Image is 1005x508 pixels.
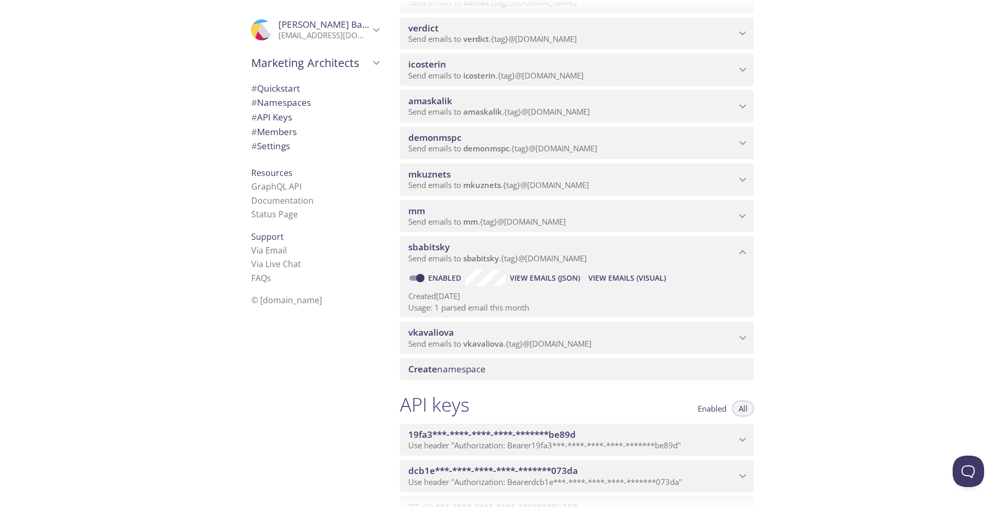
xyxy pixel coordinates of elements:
[251,82,300,94] span: Quickstart
[400,200,754,233] div: mm namespace
[510,272,580,284] span: View Emails (JSON)
[408,291,745,302] p: Created [DATE]
[408,34,577,44] span: Send emails to . {tag} @[DOMAIN_NAME]
[243,125,387,139] div: Members
[408,302,745,313] p: Usage: 1 parsed email this month
[408,168,451,180] span: mkuznets
[400,90,754,123] div: amaskalik namespace
[278,18,386,30] span: [PERSON_NAME] Babitsky
[400,53,754,86] div: icosterin namespace
[691,401,733,416] button: Enabled
[584,270,670,286] button: View Emails (Visual)
[408,216,566,227] span: Send emails to . {tag} @[DOMAIN_NAME]
[400,163,754,196] div: mkuznets namespace
[251,181,301,192] a: GraphQL API
[463,338,504,349] span: vkavaliova
[463,143,509,153] span: demonmspc
[251,208,298,220] a: Status Page
[251,231,284,242] span: Support
[243,49,387,76] div: Marketing Architects
[400,322,754,354] div: vkavaliova namespace
[400,127,754,159] div: demonmspc namespace
[408,338,591,349] span: Send emails to . {tag} @[DOMAIN_NAME]
[463,253,499,263] span: sbabitsky
[400,393,470,416] h1: API keys
[243,95,387,110] div: Namespaces
[408,131,462,143] span: demonmspc
[463,216,478,227] span: mm
[251,167,293,179] span: Resources
[251,140,257,152] span: #
[408,95,452,107] span: amaskalik
[588,272,666,284] span: View Emails (Visual)
[400,236,754,269] div: sbabitsky namespace
[408,241,450,253] span: sbabitsky
[243,110,387,125] div: API Keys
[251,126,297,138] span: Members
[251,140,290,152] span: Settings
[408,106,590,117] span: Send emails to . {tag} @[DOMAIN_NAME]
[278,30,370,41] p: [EMAIL_ADDRESS][DOMAIN_NAME]
[251,245,287,256] a: Via Email
[506,270,584,286] button: View Emails (JSON)
[408,326,454,338] span: vkavaliova
[251,258,301,270] a: Via Live Chat
[408,22,439,34] span: verdict
[251,126,257,138] span: #
[251,56,370,70] span: Marketing Architects
[408,253,587,263] span: Send emails to . {tag} @[DOMAIN_NAME]
[463,70,496,81] span: icosterin
[408,180,589,190] span: Send emails to . {tag} @[DOMAIN_NAME]
[732,401,754,416] button: All
[400,17,754,50] div: verdict namespace
[251,195,314,206] a: Documentation
[953,456,984,487] iframe: Help Scout Beacon - Open
[408,363,486,375] span: namespace
[427,273,465,283] a: Enabled
[400,358,754,380] div: Create namespace
[408,143,597,153] span: Send emails to . {tag} @[DOMAIN_NAME]
[243,13,387,47] div: Sergey Babitsky
[243,139,387,153] div: Team Settings
[251,272,271,284] a: FAQ
[251,96,257,108] span: #
[267,272,271,284] span: s
[408,363,437,375] span: Create
[243,81,387,96] div: Quickstart
[463,180,501,190] span: mkuznets
[408,205,425,217] span: mm
[251,111,292,123] span: API Keys
[251,111,257,123] span: #
[408,70,584,81] span: Send emails to . {tag} @[DOMAIN_NAME]
[408,58,446,70] span: icosterin
[463,34,489,44] span: verdict
[251,294,322,306] span: © [DOMAIN_NAME]
[463,106,502,117] span: amaskalik
[251,96,311,108] span: Namespaces
[251,82,257,94] span: #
